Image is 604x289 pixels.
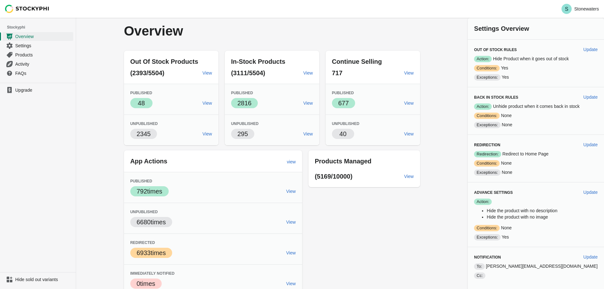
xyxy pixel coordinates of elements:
[3,275,73,284] a: Hide sold out variants
[583,190,598,195] span: Update
[474,263,484,270] span: To:
[583,47,598,52] span: Update
[474,56,492,62] span: Action:
[286,281,296,286] span: View
[474,273,485,279] span: Cc:
[474,122,500,128] span: Exceptions:
[474,225,500,231] span: Conditions:
[301,128,315,140] a: View
[583,142,598,147] span: Update
[474,160,598,167] p: None
[130,210,158,214] span: Unpublished
[474,199,492,205] span: Action:
[284,247,298,259] a: View
[404,174,414,179] span: View
[559,3,601,15] button: Avatar with initials SStonewaters
[284,156,298,167] a: view
[231,91,253,95] span: Published
[474,169,598,176] p: None
[581,44,600,55] button: Update
[7,24,76,30] span: Stockyphi
[15,70,72,76] span: FAQs
[287,159,296,164] span: view
[200,67,215,79] a: View
[124,24,299,38] p: Overview
[474,234,598,240] p: Yes
[474,65,500,71] span: Conditions:
[404,101,414,106] span: View
[474,160,500,167] span: Conditions:
[574,6,599,11] p: Stonewaters
[402,67,416,79] a: View
[130,158,167,165] span: App Actions
[474,151,598,157] p: Redirect to Home Page
[581,251,600,263] button: Update
[130,91,152,95] span: Published
[474,122,598,128] p: None
[487,214,598,220] li: Hide the product with no image
[231,69,265,76] span: (3111/5504)
[474,142,578,148] h3: Redirection
[137,280,155,287] span: 0 times
[402,97,416,109] a: View
[565,6,568,12] text: S
[474,95,578,100] h3: Back in Stock Rules
[137,130,151,137] span: 2345
[301,97,315,109] a: View
[474,25,529,32] span: Settings Overview
[583,95,598,100] span: Update
[137,219,166,226] span: 6680 times
[137,188,162,195] span: 792 times
[200,97,215,109] a: View
[474,113,500,119] span: Conditions:
[474,65,598,71] p: Yes
[474,103,492,110] span: Action:
[404,131,414,136] span: View
[402,128,416,140] a: View
[474,190,578,195] h3: Advance Settings
[286,189,296,194] span: View
[203,131,212,136] span: View
[474,103,598,110] p: Unhide product when it comes back in stock
[203,70,212,76] span: View
[332,122,360,126] span: Unpublished
[474,151,501,157] span: Redirection:
[487,207,598,214] li: Hide the product with no description
[237,129,248,138] p: 295
[303,101,313,106] span: View
[130,271,175,276] span: Immediately Notified
[404,70,414,76] span: View
[315,158,372,165] span: Products Managed
[130,240,155,245] span: Redirected
[332,69,342,76] span: 717
[581,91,600,103] button: Update
[237,100,252,107] span: 2816
[284,216,298,228] a: View
[15,61,72,67] span: Activity
[3,50,73,59] a: Products
[332,58,382,65] span: Continue Selling
[340,130,347,137] span: 40
[474,169,500,176] span: Exceptions:
[286,250,296,255] span: View
[474,56,598,62] p: Hide Product when it goes out of stock
[284,186,298,197] a: View
[231,122,259,126] span: Unpublished
[15,87,72,93] span: Upgrade
[402,171,416,182] a: View
[3,32,73,41] a: Overview
[581,187,600,198] button: Update
[301,67,315,79] a: View
[3,69,73,78] a: FAQs
[15,52,72,58] span: Products
[474,74,598,81] p: Yes
[231,58,285,65] span: In-Stock Products
[474,112,598,119] p: None
[338,100,349,107] span: 677
[15,276,72,283] span: Hide sold out variants
[130,58,198,65] span: Out Of Stock Products
[474,225,598,231] p: None
[474,263,598,270] p: [PERSON_NAME][EMAIL_ADDRESS][DOMAIN_NAME]
[200,128,215,140] a: View
[3,86,73,95] a: Upgrade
